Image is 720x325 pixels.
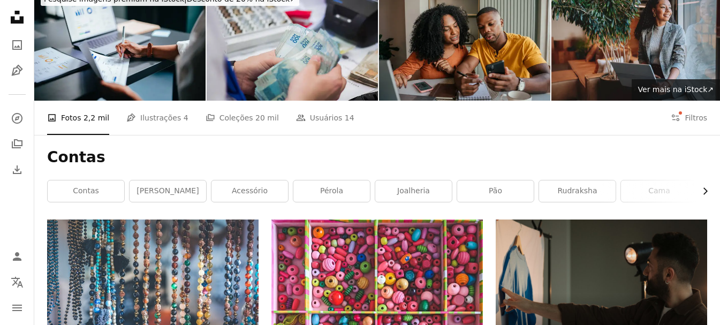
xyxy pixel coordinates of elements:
[695,180,707,202] button: rolar lista para a direita
[184,112,188,124] span: 4
[375,180,452,202] a: joalheria
[539,180,616,202] a: rudraksha
[6,34,28,56] a: Fotos
[6,6,28,30] a: Início — Unsplash
[457,180,534,202] a: pão
[293,180,370,202] a: pérola
[211,180,288,202] a: acessório
[47,285,259,294] a: close up foto de colares frisados
[206,101,279,135] a: Coleções 20 mil
[6,133,28,155] a: Coleções
[671,101,707,135] button: Filtros
[126,101,188,135] a: Ilustrações 4
[638,85,714,94] span: Ver mais na iStock ↗
[345,112,354,124] span: 14
[6,246,28,267] a: Entrar / Cadastrar-se
[632,79,720,101] a: Ver mais na iStock↗
[6,60,28,81] a: Ilustrações
[130,180,206,202] a: [PERSON_NAME]
[296,101,354,135] a: Usuários 14
[621,180,698,202] a: cama
[6,159,28,180] a: Histórico de downloads
[6,108,28,129] a: Explorar
[6,297,28,319] button: Menu
[6,271,28,293] button: Idioma
[47,148,707,167] h1: Contas
[48,180,124,202] a: Contas
[255,112,279,124] span: 20 mil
